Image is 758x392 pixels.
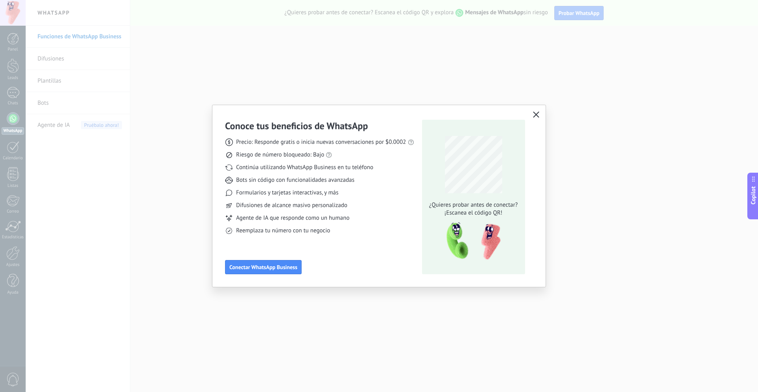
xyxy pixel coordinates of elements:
h3: Conoce tus beneficios de WhatsApp [225,120,368,132]
button: Conectar WhatsApp Business [225,260,302,274]
span: Riesgo de número bloqueado: Bajo [236,151,324,159]
span: ¡Escanea el código QR! [427,209,520,217]
span: Reemplaza tu número con tu negocio [236,227,330,235]
span: Difusiones de alcance masivo personalizado [236,202,347,209]
span: Bots sin código con funcionalidades avanzadas [236,176,355,184]
span: Agente de IA que responde como un humano [236,214,349,222]
span: Conectar WhatsApp Business [229,264,297,270]
span: Copilot [749,187,757,205]
span: ¿Quieres probar antes de conectar? [427,201,520,209]
span: Continúa utilizando WhatsApp Business en tu teléfono [236,164,373,171]
span: Formularios y tarjetas interactivas, y más [236,189,338,197]
img: qr-pic-1x.png [440,220,502,262]
span: Precio: Responde gratis o inicia nuevas conversaciones por $0.0002 [236,138,406,146]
